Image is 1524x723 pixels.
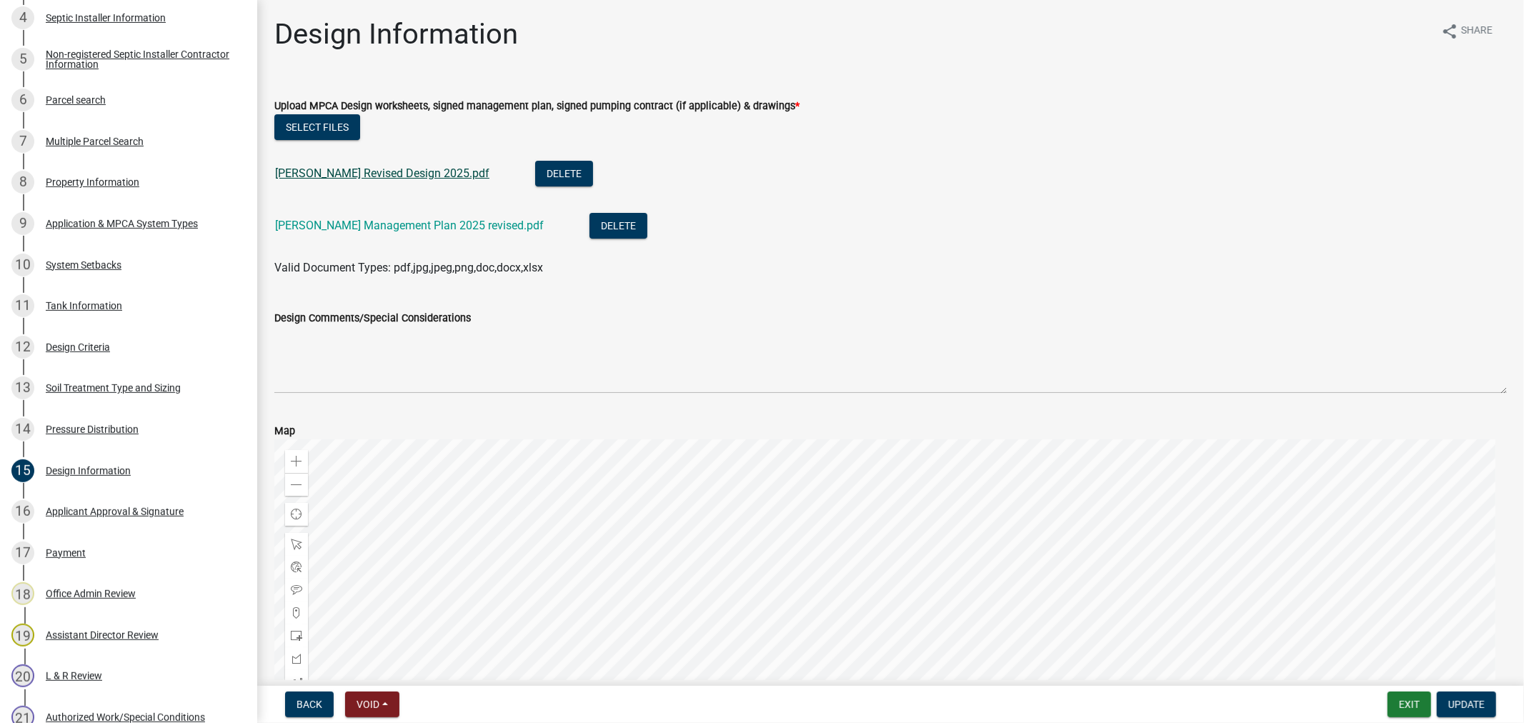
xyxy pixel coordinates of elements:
div: 20 [11,664,34,687]
div: Find my location [285,503,308,526]
div: 10 [11,254,34,276]
div: Pressure Distribution [46,424,139,434]
i: share [1441,23,1458,40]
div: Application & MPCA System Types [46,219,198,229]
div: Non-registered Septic Installer Contractor Information [46,49,234,69]
a: [PERSON_NAME] Management Plan 2025 revised.pdf [275,219,544,232]
button: Delete [589,213,647,239]
button: Update [1437,692,1496,717]
h1: Design Information [274,17,518,51]
div: 11 [11,294,34,317]
button: Select files [274,114,360,140]
div: Design Information [46,466,131,476]
div: 19 [11,624,34,647]
div: Authorized Work/Special Conditions [46,712,205,722]
div: L & R Review [46,671,102,681]
button: Void [345,692,399,717]
div: 6 [11,89,34,111]
div: Property Information [46,177,139,187]
div: 12 [11,336,34,359]
span: Share [1461,23,1493,40]
span: Valid Document Types: pdf,jpg,jpeg,png,doc,docx,xlsx [274,261,543,274]
div: 16 [11,500,34,523]
div: 17 [11,542,34,564]
div: 18 [11,582,34,605]
div: Office Admin Review [46,589,136,599]
div: Applicant Approval & Signature [46,507,184,517]
a: [PERSON_NAME] Revised Design 2025.pdf [275,166,489,180]
div: System Setbacks [46,260,121,270]
div: 4 [11,6,34,29]
div: Assistant Director Review [46,630,159,640]
div: Zoom in [285,450,308,473]
div: 5 [11,48,34,71]
label: Upload MPCA Design worksheets, signed management plan, signed pumping contract (if applicable) & ... [274,101,800,111]
div: Tank Information [46,301,122,311]
div: Soil Treatment Type and Sizing [46,383,181,393]
button: Back [285,692,334,717]
div: 13 [11,377,34,399]
div: 15 [11,459,34,482]
div: 8 [11,171,34,194]
button: Delete [535,161,593,186]
div: Multiple Parcel Search [46,136,144,146]
div: Payment [46,548,86,558]
span: Update [1448,699,1485,710]
div: 14 [11,418,34,441]
div: Zoom out [285,473,308,496]
span: Void [357,699,379,710]
div: 9 [11,212,34,235]
div: 7 [11,130,34,153]
wm-modal-confirm: Delete Document [589,220,647,234]
div: Septic Installer Information [46,13,166,23]
label: Design Comments/Special Considerations [274,314,471,324]
div: Design Criteria [46,342,110,352]
label: Map [274,427,295,437]
wm-modal-confirm: Delete Document [535,168,593,181]
div: Parcel search [46,95,106,105]
button: shareShare [1430,17,1504,45]
button: Exit [1388,692,1431,717]
span: Back [297,699,322,710]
